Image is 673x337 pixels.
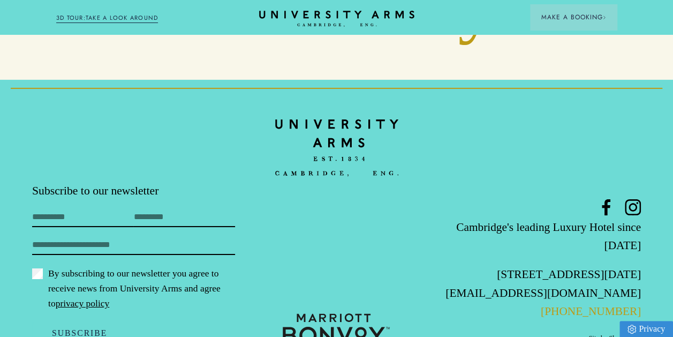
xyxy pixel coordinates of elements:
input: By subscribing to our newsletter you agree to receive news from University Arms and agree topriva... [32,268,43,279]
a: Home [275,112,398,183]
img: bc90c398f2f6aa16c3ede0e16ee64a97.svg [275,112,398,184]
p: [STREET_ADDRESS][DATE] [438,265,641,283]
p: Subscribe to our newsletter [32,183,235,199]
label: By subscribing to our newsletter you agree to receive news from University Arms and agree to [32,266,235,311]
a: privacy policy [56,298,110,309]
img: Arrow icon [602,16,606,19]
a: [EMAIL_ADDRESS][DOMAIN_NAME] [445,287,641,299]
a: Instagram [625,199,641,215]
p: Cambridge's leading Luxury Hotel since [DATE] [438,218,641,254]
a: [PHONE_NUMBER] [541,305,641,318]
span: Make a Booking [541,12,606,22]
a: 3D TOUR:TAKE A LOOK AROUND [56,13,158,23]
a: Privacy [619,321,673,337]
a: Facebook [598,199,614,215]
img: Privacy [627,325,636,334]
button: Make a BookingArrow icon [530,4,617,30]
a: Home [259,11,414,27]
